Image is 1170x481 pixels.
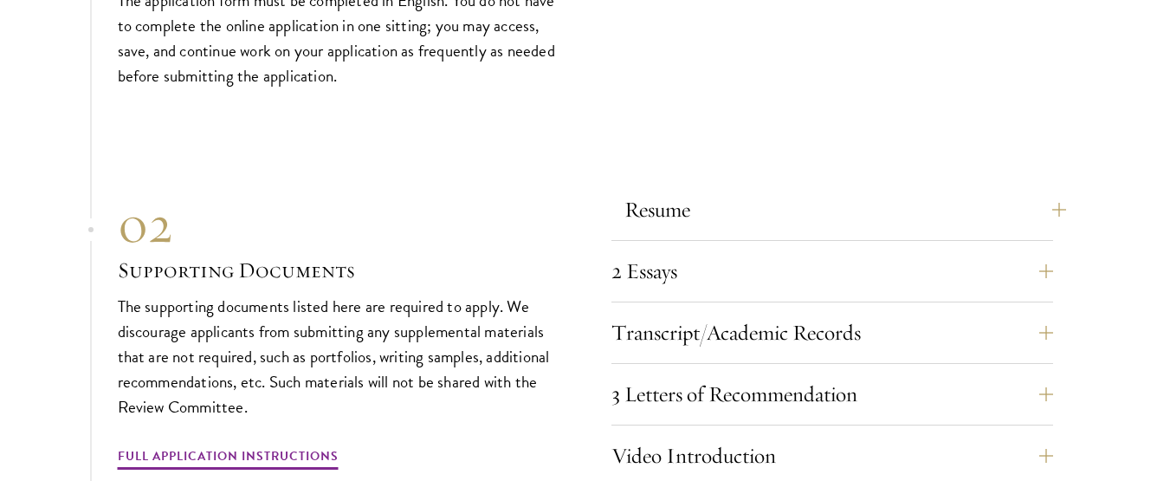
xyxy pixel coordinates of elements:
[118,256,559,285] h3: Supporting Documents
[611,374,1053,415] button: 3 Letters of Recommendation
[118,193,559,256] div: 02
[611,250,1053,292] button: 2 Essays
[118,445,339,472] a: Full Application Instructions
[611,312,1053,354] button: Transcript/Academic Records
[118,294,559,419] p: The supporting documents listed here are required to apply. We discourage applicants from submitt...
[611,435,1053,477] button: Video Introduction
[624,189,1066,231] button: Resume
